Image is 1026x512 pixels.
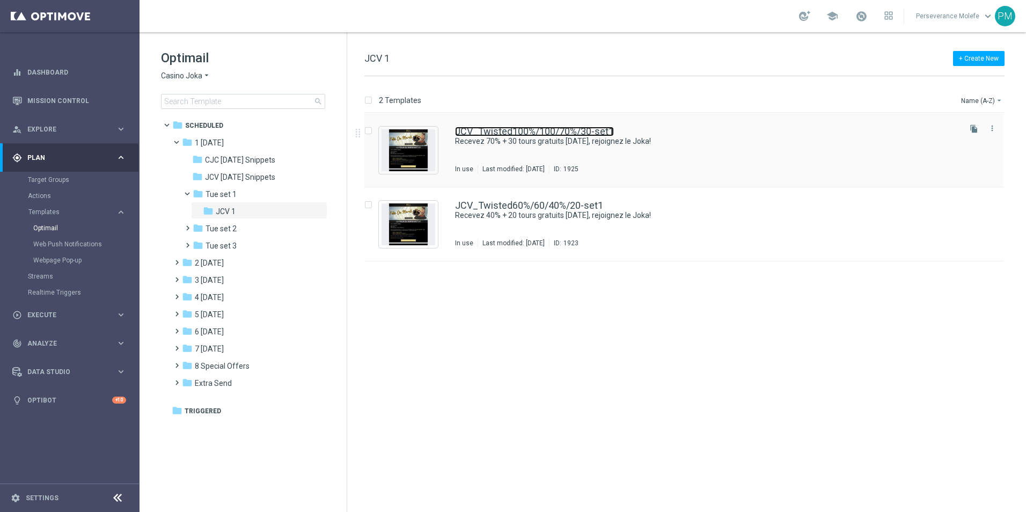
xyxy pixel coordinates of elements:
i: folder [193,223,203,233]
i: keyboard_arrow_right [116,367,126,377]
a: Target Groups [28,175,112,184]
i: folder [182,137,193,148]
button: lightbulb Optibot +10 [12,396,127,405]
div: Target Groups [28,172,138,188]
input: Search Template [161,94,325,109]
i: folder [192,171,203,182]
a: Realtime Triggers [28,288,112,297]
div: Execute [12,310,116,320]
span: search [314,97,323,106]
i: gps_fixed [12,153,22,163]
i: folder [193,188,203,199]
a: Webpage Pop-up [33,256,112,265]
span: Scheduled [185,121,223,130]
img: 1925.jpeg [382,129,435,171]
div: Press SPACE to select this row. [354,187,1024,261]
i: file_copy [970,125,978,133]
button: equalizer Dashboard [12,68,127,77]
span: 2 Wednesday [195,258,224,268]
a: Optibot [27,386,112,414]
i: folder [182,291,193,302]
i: folder [203,206,214,216]
a: JCV_Twisted100%/100/70%/30-set1 [455,127,614,136]
span: Execute [27,312,116,318]
a: Settings [26,495,58,501]
div: Data Studio [12,367,116,377]
i: folder [182,257,193,268]
span: Plan [27,155,116,161]
i: equalizer [12,68,22,77]
a: Mission Control [27,86,126,115]
div: Mission Control [12,86,126,115]
button: Casino Joka arrow_drop_down [161,71,211,81]
span: 7 Monday [195,344,224,354]
div: Optibot [12,386,126,414]
div: ID: [549,165,578,173]
span: Tue set 2 [206,224,237,233]
span: JCV Tuesday Snippets [205,172,275,182]
div: Streams [28,268,138,284]
div: Analyze [12,339,116,348]
div: +10 [112,397,126,404]
a: Streams [28,272,112,281]
span: Tue set 3 [206,241,237,251]
button: gps_fixed Plan keyboard_arrow_right [12,153,127,162]
i: person_search [12,125,22,134]
div: In use [455,239,473,247]
i: folder [182,309,193,319]
span: Extra Send [195,378,232,388]
div: Plan [12,153,116,163]
span: Tue set 1 [206,189,237,199]
span: JCV 1 [364,53,390,64]
div: Dashboard [12,58,126,86]
i: track_changes [12,339,22,348]
i: folder [182,377,193,388]
div: ID: [549,239,578,247]
div: Press SPACE to select this row. [354,113,1024,187]
img: 1923.jpeg [382,203,435,245]
span: Data Studio [27,369,116,375]
i: folder [193,240,203,251]
i: keyboard_arrow_right [116,207,126,217]
div: Recevez 70% + 30 tours gratuits aujourd’hui, rejoignez le Joka! [455,136,958,147]
h1: Optimail [161,49,325,67]
span: Analyze [27,340,116,347]
div: Webpage Pop-up [33,252,138,268]
div: track_changes Analyze keyboard_arrow_right [12,339,127,348]
div: 1923 [563,239,578,247]
a: Web Push Notifications [33,240,112,248]
span: CJC Tuesday Snippets [205,155,275,165]
div: Data Studio keyboard_arrow_right [12,368,127,376]
span: 5 Saturday [195,310,224,319]
div: Web Push Notifications [33,236,138,252]
i: settings [11,493,20,503]
i: folder [182,360,193,371]
span: 1 Tuesday [195,138,224,148]
div: Optimail [33,220,138,236]
span: 6 Sunday [195,327,224,337]
i: keyboard_arrow_right [116,338,126,348]
div: Explore [12,125,116,134]
a: Optimail [33,224,112,232]
div: PM [995,6,1015,26]
div: Templates [28,204,138,268]
i: play_circle_outline [12,310,22,320]
a: Perseverance Molefekeyboard_arrow_down [915,8,995,24]
div: Recevez 40% + 20 tours gratuits aujourd’hui, rejoignez le Joka! [455,210,958,221]
i: arrow_drop_down [202,71,211,81]
div: Last modified: [DATE] [478,165,549,173]
button: person_search Explore keyboard_arrow_right [12,125,127,134]
button: Templates keyboard_arrow_right [28,208,127,216]
a: Recevez 70% + 30 tours gratuits [DATE], rejoignez le Joka! [455,136,934,147]
div: 1925 [563,165,578,173]
i: keyboard_arrow_right [116,152,126,163]
button: Mission Control [12,97,127,105]
i: arrow_drop_down [995,96,1003,105]
i: keyboard_arrow_right [116,310,126,320]
i: lightbulb [12,396,22,405]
